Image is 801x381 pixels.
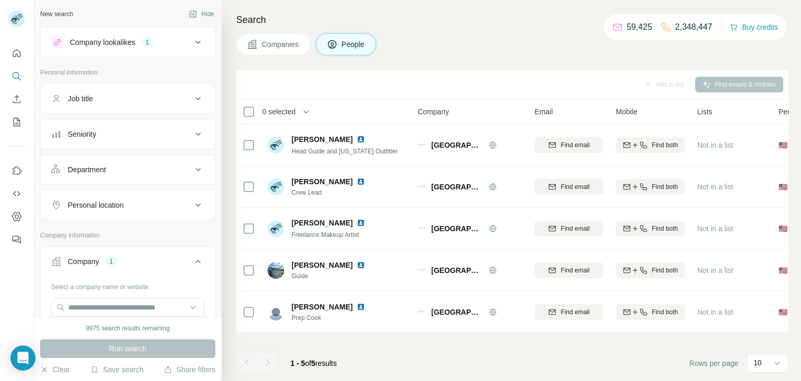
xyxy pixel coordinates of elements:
[290,359,305,367] span: 1 - 5
[8,67,25,86] button: Search
[164,364,215,375] button: Share filters
[561,224,589,233] span: Find email
[730,20,778,34] button: Buy credits
[616,263,685,278] button: Find both
[292,231,359,239] span: Freelance Makeup Artist
[779,265,787,276] span: 🇺🇸
[561,140,589,150] span: Find email
[8,113,25,132] button: My lists
[616,137,685,153] button: Find both
[652,140,678,150] span: Find both
[561,182,589,192] span: Find email
[431,182,483,192] span: [GEOGRAPHIC_DATA]
[41,86,215,111] button: Job title
[40,231,215,240] p: Company information
[697,141,733,149] span: Not in a list
[292,260,353,270] span: [PERSON_NAME]
[8,90,25,109] button: Enrich CSV
[8,230,25,249] button: Feedback
[357,261,365,269] img: LinkedIn logo
[290,359,337,367] span: results
[292,218,353,228] span: [PERSON_NAME]
[292,148,398,155] span: Head Guide and [US_STATE] Outfitter
[418,227,426,229] img: Logo of Firehole Ranch
[90,364,143,375] button: Save search
[262,106,296,117] span: 0 selected
[697,106,712,117] span: Lists
[357,303,365,311] img: LinkedIn logo
[268,304,284,320] img: Avatar
[418,311,426,313] img: Logo of Firehole Ranch
[68,93,93,104] div: Job title
[51,278,204,292] div: Select a company name or website
[41,157,215,182] button: Department
[40,9,73,19] div: New search
[268,137,284,153] img: Avatar
[41,122,215,147] button: Seniority
[431,265,483,276] span: [GEOGRAPHIC_DATA]
[431,307,483,317] span: [GEOGRAPHIC_DATA]
[68,164,106,175] div: Department
[779,223,787,234] span: 🇺🇸
[652,182,678,192] span: Find both
[292,188,369,197] span: Crew Lead
[268,178,284,195] img: Avatar
[86,324,170,333] div: 9975 search results remaining
[697,224,733,233] span: Not in a list
[357,219,365,227] img: LinkedIn logo
[616,179,685,195] button: Find both
[431,140,483,150] span: [GEOGRAPHIC_DATA]
[561,307,589,317] span: Find email
[68,256,99,267] div: Company
[181,6,222,22] button: Hide
[535,304,603,320] button: Find email
[311,359,315,367] span: 5
[627,21,652,33] p: 59,425
[8,161,25,180] button: Use Surfe on LinkedIn
[779,140,787,150] span: 🇺🇸
[268,262,284,279] img: Avatar
[292,302,353,312] span: [PERSON_NAME]
[535,106,553,117] span: Email
[652,224,678,233] span: Find both
[268,220,284,237] img: Avatar
[535,179,603,195] button: Find email
[357,177,365,186] img: LinkedIn logo
[652,307,678,317] span: Find both
[535,221,603,236] button: Find email
[357,135,365,144] img: LinkedIn logo
[292,134,353,145] span: [PERSON_NAME]
[779,307,787,317] span: 🇺🇸
[8,207,25,226] button: Dashboard
[8,44,25,63] button: Quick start
[262,39,300,50] span: Companies
[292,176,353,187] span: [PERSON_NAME]
[616,221,685,236] button: Find both
[236,13,788,27] h4: Search
[779,182,787,192] span: 🇺🇸
[305,359,311,367] span: of
[292,313,369,323] span: Prep Cook
[754,358,762,368] p: 10
[675,21,712,33] p: 2,348,447
[418,144,426,146] img: Logo of Firehole Ranch
[535,137,603,153] button: Find email
[41,249,215,278] button: Company1
[105,257,117,266] div: 1
[418,269,426,271] img: Logo of Firehole Ranch
[616,106,637,117] span: Mobile
[40,364,70,375] button: Clear
[652,266,678,275] span: Find both
[292,271,369,281] span: Guide
[418,106,449,117] span: Company
[40,68,215,77] p: Personal information
[68,200,124,210] div: Personal location
[41,30,215,55] button: Company lookalikes1
[68,129,96,139] div: Seniority
[535,263,603,278] button: Find email
[70,37,135,47] div: Company lookalikes
[697,183,733,191] span: Not in a list
[41,193,215,218] button: Personal location
[10,346,35,371] div: Open Intercom Messenger
[141,38,153,47] div: 1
